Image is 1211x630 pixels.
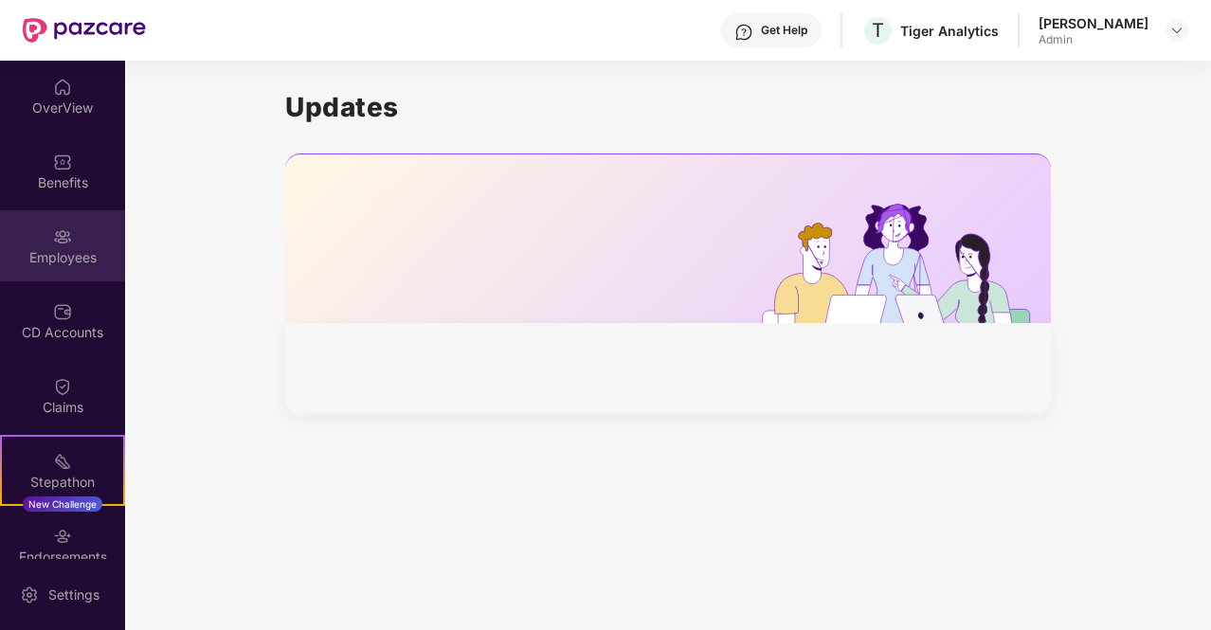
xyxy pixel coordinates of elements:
img: svg+xml;base64,PHN2ZyBpZD0iRHJvcGRvd24tMzJ4MzIiIHhtbG5zPSJodHRwOi8vd3d3LnczLm9yZy8yMDAwL3N2ZyIgd2... [1169,23,1184,38]
div: Stepathon [2,473,123,492]
img: hrOnboarding [762,204,1051,323]
div: Get Help [761,23,807,38]
div: Tiger Analytics [900,22,999,40]
img: svg+xml;base64,PHN2ZyBpZD0iSGVscC0zMngzMiIgeG1sbnM9Imh0dHA6Ly93d3cudzMub3JnLzIwMDAvc3ZnIiB3aWR0aD... [734,23,753,42]
img: svg+xml;base64,PHN2ZyBpZD0iQ2xhaW0iIHhtbG5zPSJodHRwOi8vd3d3LnczLm9yZy8yMDAwL3N2ZyIgd2lkdGg9IjIwIi... [53,377,72,396]
div: New Challenge [23,496,102,512]
img: svg+xml;base64,PHN2ZyBpZD0iQmVuZWZpdHMiIHhtbG5zPSJodHRwOi8vd3d3LnczLm9yZy8yMDAwL3N2ZyIgd2lkdGg9Ij... [53,153,72,171]
img: svg+xml;base64,PHN2ZyBpZD0iU2V0dGluZy0yMHgyMCIgeG1sbnM9Imh0dHA6Ly93d3cudzMub3JnLzIwMDAvc3ZnIiB3aW... [20,585,39,604]
span: T [872,19,884,42]
img: New Pazcare Logo [23,18,146,43]
img: svg+xml;base64,PHN2ZyB4bWxucz0iaHR0cDovL3d3dy53My5vcmcvMjAwMC9zdmciIHdpZHRoPSIyMSIgaGVpZ2h0PSIyMC... [53,452,72,471]
img: svg+xml;base64,PHN2ZyBpZD0iQ0RfQWNjb3VudHMiIGRhdGEtbmFtZT0iQ0QgQWNjb3VudHMiIHhtbG5zPSJodHRwOi8vd3... [53,302,72,321]
img: svg+xml;base64,PHN2ZyBpZD0iSG9tZSIgeG1sbnM9Imh0dHA6Ly93d3cudzMub3JnLzIwMDAvc3ZnIiB3aWR0aD0iMjAiIG... [53,78,72,97]
div: [PERSON_NAME] [1039,14,1148,32]
img: svg+xml;base64,PHN2ZyBpZD0iRW1wbG95ZWVzIiB4bWxucz0iaHR0cDovL3d3dy53My5vcmcvMjAwMC9zdmciIHdpZHRoPS... [53,227,72,246]
div: Admin [1039,32,1148,47]
img: svg+xml;base64,PHN2ZyBpZD0iRW5kb3JzZW1lbnRzIiB4bWxucz0iaHR0cDovL3d3dy53My5vcmcvMjAwMC9zdmciIHdpZH... [53,527,72,546]
div: Settings [43,585,105,604]
h1: Updates [285,91,1051,123]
